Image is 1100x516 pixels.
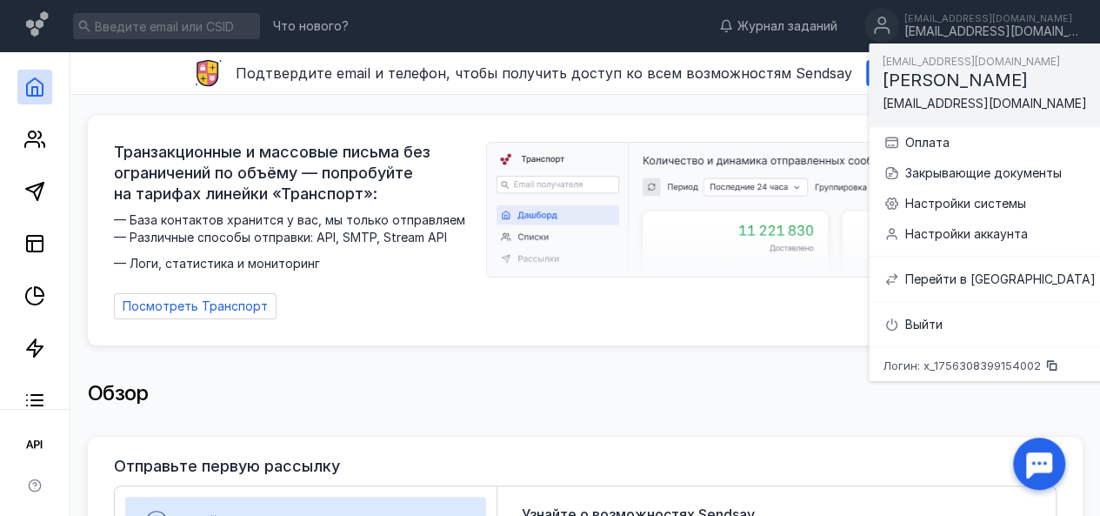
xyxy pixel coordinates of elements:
[264,20,357,32] a: Что нового?
[904,195,1095,212] div: Настройки системы
[904,316,1095,333] div: Выйти
[236,64,852,82] span: Подтвердите email и телефон, чтобы получить доступ ко всем возможностям Sendsay
[114,293,277,319] a: Посмотреть Транспорт
[866,60,977,86] button: Подтвердить
[904,24,1078,39] div: [EMAIL_ADDRESS][DOMAIN_NAME]
[882,70,1027,90] span: [PERSON_NAME]
[73,13,260,39] input: Введите email или CSID
[904,134,1095,151] div: Оплата
[114,211,476,272] span: — База контактов хранится у вас, мы только отправляем — Различные способы отправки: API, SMTP, St...
[737,17,837,35] span: Журнал заданий
[904,271,1095,288] div: Перейти в [GEOGRAPHIC_DATA]
[114,142,476,204] span: Транзакционные и массовые письма без ограничений по объёму — попробуйте на тарифах линейки «Транс...
[882,55,1059,68] span: [EMAIL_ADDRESS][DOMAIN_NAME]
[273,20,349,32] span: Что нового?
[710,17,846,35] a: Журнал заданий
[88,380,149,405] span: Обзор
[114,458,340,475] h3: Отправьте первую рассылку
[123,299,268,314] span: Посмотреть Транспорт
[904,13,1078,23] div: [EMAIL_ADDRESS][DOMAIN_NAME]
[882,96,1086,111] span: [EMAIL_ADDRESS][DOMAIN_NAME]
[882,360,1040,372] span: Логин: x_1756308399154002
[904,164,1095,182] div: Закрывающие документы
[904,225,1095,243] div: Настройки аккаунта
[487,143,1064,277] img: dashboard-transport-banner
